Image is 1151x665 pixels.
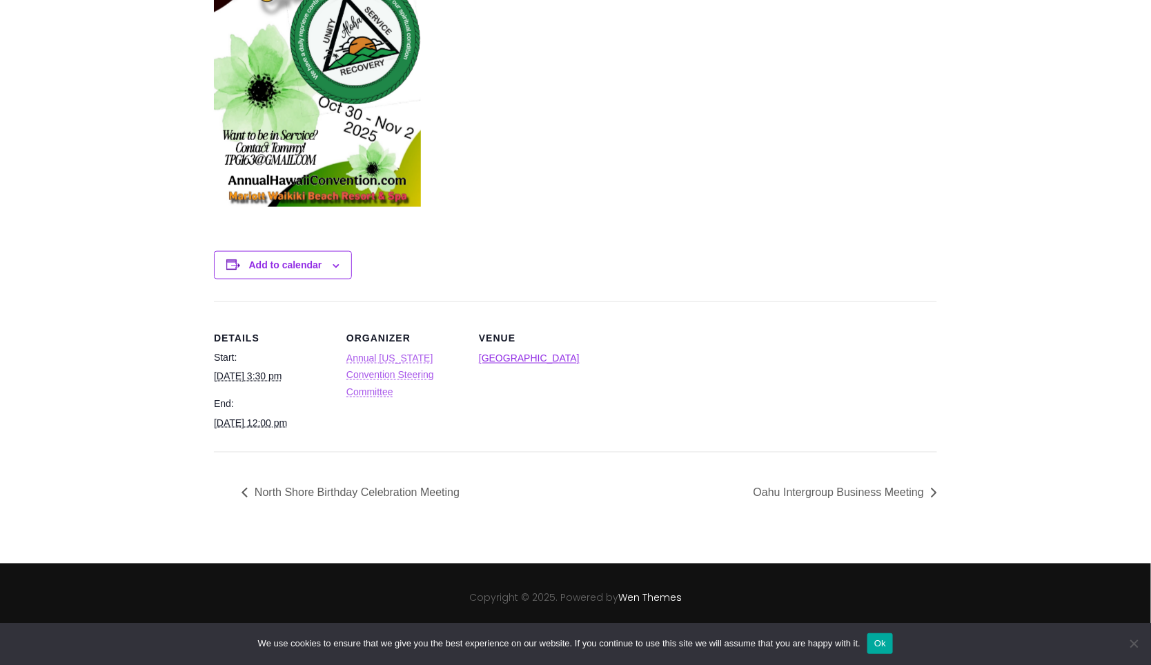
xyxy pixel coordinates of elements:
abbr: 2025-11-02 [214,417,287,428]
span: No [1127,637,1141,651]
h2: Venue [479,332,595,344]
a: Wen Themes [618,591,682,605]
nav: Event Navigation [214,483,937,503]
button: View links to add events to your calendar [249,259,322,270]
button: Ok [867,633,893,654]
a: North Shore Birthday Celebration Meeting [242,487,467,499]
abbr: 2025-10-30 [214,370,282,381]
p: Copyright © 2025. Powered by [92,591,1059,606]
dt: End: [214,396,330,412]
a: Oahu Intergroup Business Meeting [746,487,937,499]
h2: Organizer [346,332,462,344]
a: Annual [US_STATE] Convention Steering Committee [346,353,434,397]
a: [GEOGRAPHIC_DATA] [479,353,580,364]
dt: Start: [214,350,330,366]
span: We use cookies to ensure that we give you the best experience on our website. If you continue to ... [258,637,860,651]
h2: Details [214,332,330,344]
